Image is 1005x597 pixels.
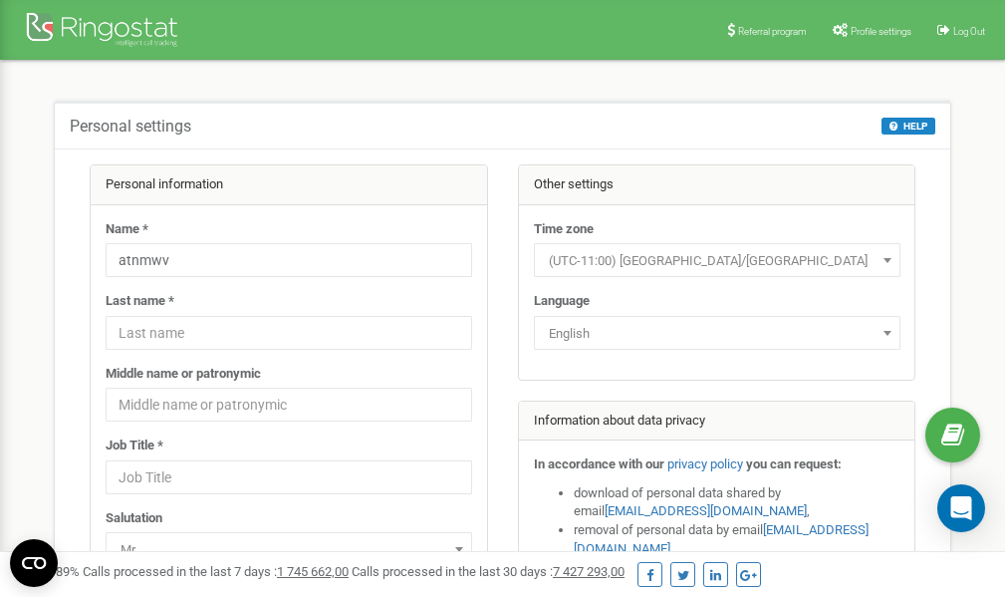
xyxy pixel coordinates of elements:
[106,220,148,239] label: Name *
[534,243,900,277] span: (UTC-11:00) Pacific/Midway
[541,247,893,275] span: (UTC-11:00) Pacific/Midway
[746,456,842,471] strong: you can request:
[352,564,625,579] span: Calls processed in the last 30 days :
[553,564,625,579] u: 7 427 293,00
[574,521,900,558] li: removal of personal data by email ,
[534,316,900,350] span: English
[106,437,163,455] label: Job Title *
[277,564,349,579] u: 1 745 662,00
[10,539,58,587] button: Open CMP widget
[881,118,935,135] button: HELP
[851,26,911,37] span: Profile settings
[937,484,985,532] div: Open Intercom Messenger
[534,220,594,239] label: Time zone
[106,292,174,311] label: Last name *
[534,456,664,471] strong: In accordance with our
[106,460,472,494] input: Job Title
[106,365,261,384] label: Middle name or patronymic
[519,165,915,205] div: Other settings
[83,564,349,579] span: Calls processed in the last 7 days :
[534,292,590,311] label: Language
[519,402,915,442] div: Information about data privacy
[106,388,472,422] input: Middle name or patronymic
[106,316,472,350] input: Last name
[953,26,985,37] span: Log Out
[574,484,900,521] li: download of personal data shared by email ,
[106,509,162,528] label: Salutation
[738,26,807,37] span: Referral program
[106,243,472,277] input: Name
[667,456,743,471] a: privacy policy
[605,503,807,518] a: [EMAIL_ADDRESS][DOMAIN_NAME]
[106,532,472,566] span: Mr.
[91,165,487,205] div: Personal information
[541,320,893,348] span: English
[70,118,191,136] h5: Personal settings
[113,536,465,564] span: Mr.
